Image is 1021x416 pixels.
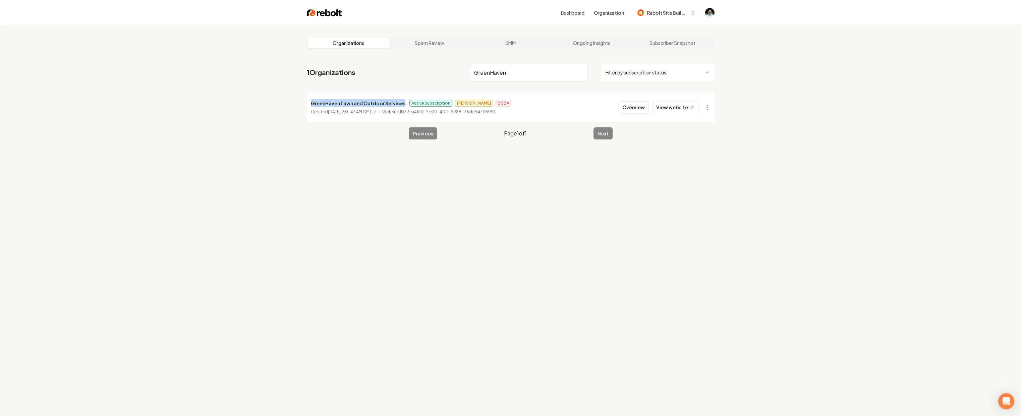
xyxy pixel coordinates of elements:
p: Created [311,109,376,115]
p: Website ID 33aa41e0-2c00-40f1-9988-36de947f9690 [382,109,495,115]
a: Organizations [308,38,389,48]
div: Open Intercom Messenger [998,393,1014,409]
span: Rebolt Site Builder [647,9,688,16]
button: Open user button [705,8,715,17]
a: Ongoing Insights [551,38,632,48]
span: [PERSON_NAME] [455,100,493,107]
button: Overview [619,101,648,113]
button: Organization [590,7,628,19]
a: SMM [470,38,551,48]
input: Search by name or ID [470,63,588,82]
img: Arwin Rahmatpanah [705,8,715,17]
span: Active Subscription [409,100,452,107]
a: View website [653,102,698,113]
a: Subscriber Snapshot [632,38,713,48]
a: Spam Review [389,38,470,48]
a: 1Organizations [307,68,355,77]
p: GreenHaven Lawn and Outdoor Services [311,99,405,107]
span: Page 1 of 1 [504,129,527,137]
time: [DATE] 9:01:47 AM GMT-7 [328,109,376,114]
a: Dashboard [561,9,584,16]
img: Rebolt Logo [307,8,342,17]
img: Rebolt Site Builder [637,9,644,16]
span: BCBA [496,100,511,107]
